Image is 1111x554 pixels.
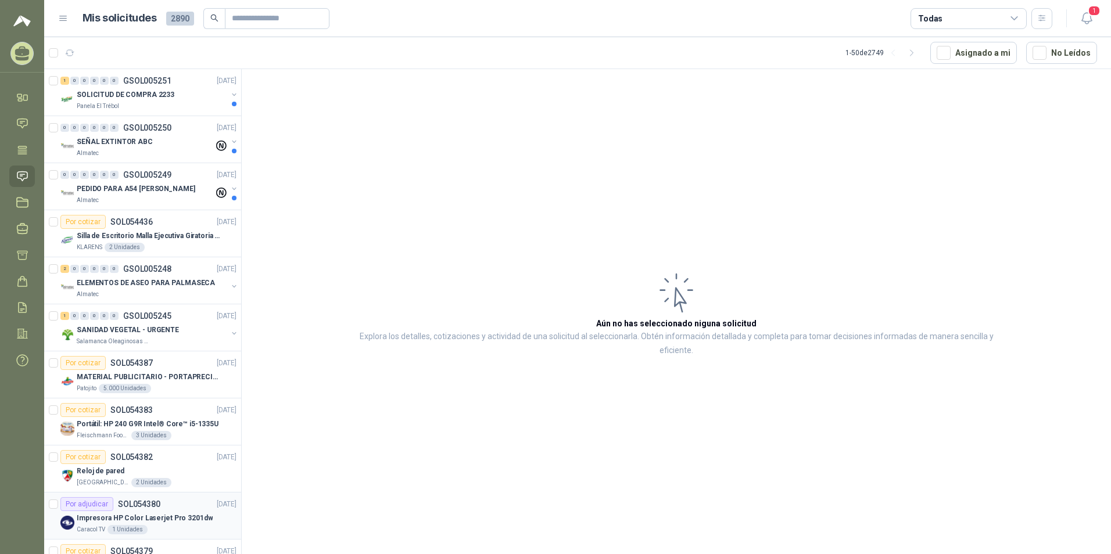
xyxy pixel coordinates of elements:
[123,265,171,273] p: GSOL005248
[80,124,89,132] div: 0
[77,478,129,487] p: [GEOGRAPHIC_DATA]
[110,359,153,367] p: SOL054387
[44,445,241,492] a: Por cotizarSOL054382[DATE] Company LogoReloj de pared[GEOGRAPHIC_DATA]2 Unidades
[90,265,99,273] div: 0
[77,372,221,383] p: MATERIAL PUBLICITARIO - PORTAPRECIOS VER ADJUNTO
[110,453,153,461] p: SOL054382
[217,123,236,134] p: [DATE]
[77,136,153,148] p: SEÑAL EXTINTOR ABC
[60,328,74,341] img: Company Logo
[60,171,69,179] div: 0
[100,171,109,179] div: 0
[90,312,99,320] div: 0
[60,124,69,132] div: 0
[60,450,106,464] div: Por cotizar
[123,171,171,179] p: GSOL005249
[60,309,239,346] a: 1 0 0 0 0 0 GSOL005245[DATE] Company LogoSANIDAD VEGETAL - URGENTESalamanca Oleaginosas SAS
[77,184,195,195] p: PEDIDO PARA A54 [PERSON_NAME]
[60,265,69,273] div: 2
[100,265,109,273] div: 0
[77,102,119,111] p: Panela El Trébol
[60,186,74,200] img: Company Logo
[80,265,89,273] div: 0
[100,312,109,320] div: 0
[217,311,236,322] p: [DATE]
[44,351,241,398] a: Por cotizarSOL054387[DATE] Company LogoMATERIAL PUBLICITARIO - PORTAPRECIOS VER ADJUNTOPatojito5....
[217,264,236,275] p: [DATE]
[930,42,1017,64] button: Asignado a mi
[90,171,99,179] div: 0
[110,171,119,179] div: 0
[83,10,157,27] h1: Mis solicitudes
[60,262,239,299] a: 2 0 0 0 0 0 GSOL005248[DATE] Company LogoELEMENTOS DE ASEO PARA PALMASECAAlmatec
[77,325,179,336] p: SANIDAD VEGETAL - URGENTE
[77,243,102,252] p: KLARENS
[77,278,215,289] p: ELEMENTOS DE ASEO PARA PALMASECA
[110,124,119,132] div: 0
[80,171,89,179] div: 0
[60,356,106,370] div: Por cotizar
[60,77,69,85] div: 1
[77,431,129,440] p: Fleischmann Foods S.A.
[80,312,89,320] div: 0
[90,124,99,132] div: 0
[918,12,942,25] div: Todas
[131,478,171,487] div: 2 Unidades
[110,265,119,273] div: 0
[110,77,119,85] div: 0
[77,466,124,477] p: Reloj de pared
[358,330,995,358] p: Explora los detalles, cotizaciones y actividad de una solicitud al seleccionarla. Obtén informaci...
[60,121,239,158] a: 0 0 0 0 0 0 GSOL005250[DATE] Company LogoSEÑAL EXTINTOR ABCAlmatec
[1076,8,1097,29] button: 1
[13,14,31,28] img: Logo peakr
[123,77,171,85] p: GSOL005251
[99,384,151,393] div: 5.000 Unidades
[110,218,153,226] p: SOL054436
[60,215,106,229] div: Por cotizar
[60,375,74,388] img: Company Logo
[77,290,99,299] p: Almatec
[60,92,74,106] img: Company Logo
[70,312,79,320] div: 0
[60,280,74,294] img: Company Logo
[44,210,241,257] a: Por cotizarSOL054436[DATE] Company LogoSilla de Escritorio Malla Ejecutiva Giratoria Cromada con ...
[77,419,218,430] p: Portátil: HP 240 G9R Intel® Core™ i5-1335U
[217,217,236,228] p: [DATE]
[1088,5,1101,16] span: 1
[210,14,218,22] span: search
[80,77,89,85] div: 0
[217,405,236,416] p: [DATE]
[77,513,213,524] p: Impresora HP Color Laserjet Pro 3201dw
[70,124,79,132] div: 0
[70,77,79,85] div: 0
[60,168,239,205] a: 0 0 0 0 0 0 GSOL005249[DATE] Company LogoPEDIDO PARA A54 [PERSON_NAME]Almatec
[60,516,74,530] img: Company Logo
[596,317,757,330] h3: Aún no has seleccionado niguna solicitud
[60,422,74,436] img: Company Logo
[217,499,236,510] p: [DATE]
[90,77,99,85] div: 0
[131,431,171,440] div: 3 Unidades
[60,139,74,153] img: Company Logo
[100,124,109,132] div: 0
[105,243,145,252] div: 2 Unidades
[60,312,69,320] div: 1
[217,75,236,87] p: [DATE]
[77,337,150,346] p: Salamanca Oleaginosas SAS
[118,500,160,508] p: SOL054380
[100,77,109,85] div: 0
[77,149,99,158] p: Almatec
[60,403,106,417] div: Por cotizar
[110,312,119,320] div: 0
[110,406,153,414] p: SOL054383
[1026,42,1097,64] button: No Leídos
[123,312,171,320] p: GSOL005245
[217,452,236,463] p: [DATE]
[77,196,99,205] p: Almatec
[845,44,921,62] div: 1 - 50 de 2749
[217,170,236,181] p: [DATE]
[60,233,74,247] img: Company Logo
[77,384,96,393] p: Patojito
[123,124,171,132] p: GSOL005250
[166,12,194,26] span: 2890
